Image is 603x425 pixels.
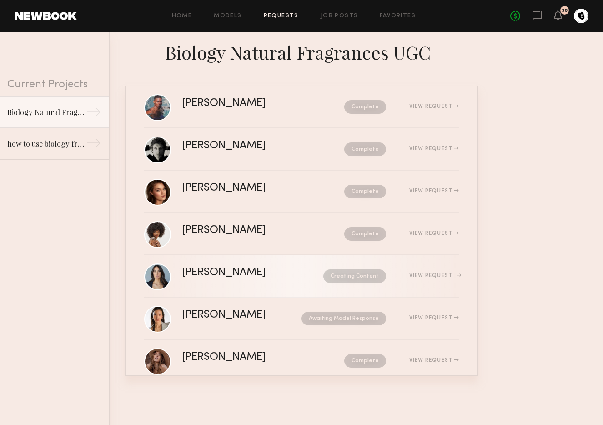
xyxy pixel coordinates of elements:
[264,13,299,19] a: Requests
[344,142,386,156] nb-request-status: Complete
[144,340,459,382] a: [PERSON_NAME]CompleteView Request
[144,213,459,255] a: [PERSON_NAME]CompleteView Request
[182,225,305,236] div: [PERSON_NAME]
[344,354,386,368] nb-request-status: Complete
[182,141,305,151] div: [PERSON_NAME]
[182,183,305,193] div: [PERSON_NAME]
[86,136,101,154] div: →
[344,227,386,241] nb-request-status: Complete
[7,138,86,149] div: how to use biology fragrances
[144,128,459,171] a: [PERSON_NAME]CompleteView Request
[182,352,305,363] div: [PERSON_NAME]
[409,315,459,321] div: View Request
[144,298,459,340] a: [PERSON_NAME]Awaiting Model ResponseView Request
[144,255,459,298] a: [PERSON_NAME]Creating ContentView Request
[409,188,459,194] div: View Request
[562,8,568,13] div: 30
[344,185,386,198] nb-request-status: Complete
[144,86,459,128] a: [PERSON_NAME]CompleteView Request
[125,39,478,64] div: Biology Natural Fragrances UGC
[182,98,305,109] div: [PERSON_NAME]
[409,273,459,278] div: View Request
[409,231,459,236] div: View Request
[214,13,241,19] a: Models
[172,13,192,19] a: Home
[321,13,358,19] a: Job Posts
[344,100,386,114] nb-request-status: Complete
[409,358,459,363] div: View Request
[86,105,101,123] div: →
[409,104,459,109] div: View Request
[144,171,459,213] a: [PERSON_NAME]CompleteView Request
[409,146,459,152] div: View Request
[301,312,386,325] nb-request-status: Awaiting Model Response
[323,269,386,283] nb-request-status: Creating Content
[7,107,86,118] div: Biology Natural Fragrances UGC
[182,268,295,278] div: [PERSON_NAME]
[182,310,284,320] div: [PERSON_NAME]
[380,13,416,19] a: Favorites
